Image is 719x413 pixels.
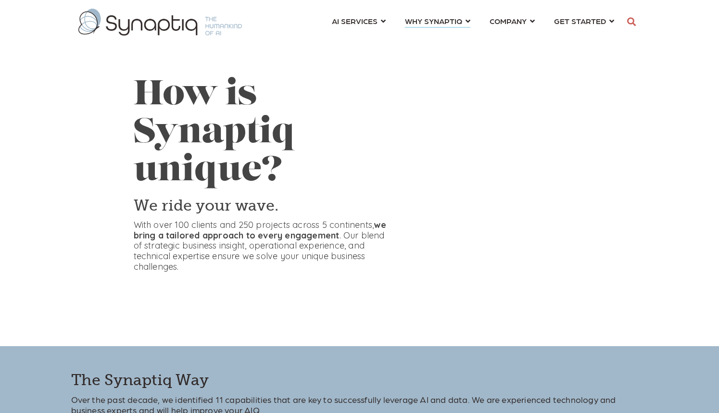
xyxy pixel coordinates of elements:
[332,14,378,27] span: AI SERVICES
[490,12,535,30] a: COMPANY
[243,289,368,313] iframe: Embedded CTA
[134,196,391,216] h3: We ride your wave.
[332,12,386,30] a: AI SERVICES
[554,12,614,30] a: GET STARTED
[490,14,527,27] span: COMPANY
[134,289,235,313] iframe: Embedded CTA
[134,77,391,191] h1: How is Synaptiq unique?
[134,220,391,272] p: With over 100 clients and 250 projects across 5 continents, . Our blend of strategic business ins...
[134,219,386,241] strong: we bring a tailored approach to every engagement
[78,9,242,36] img: synaptiq logo-1
[322,5,624,39] nav: menu
[554,14,606,27] span: GET STARTED
[405,12,470,30] a: WHY SYNAPTIQ
[71,370,648,390] h3: The Synaptiq Way
[405,14,462,27] span: WHY SYNAPTIQ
